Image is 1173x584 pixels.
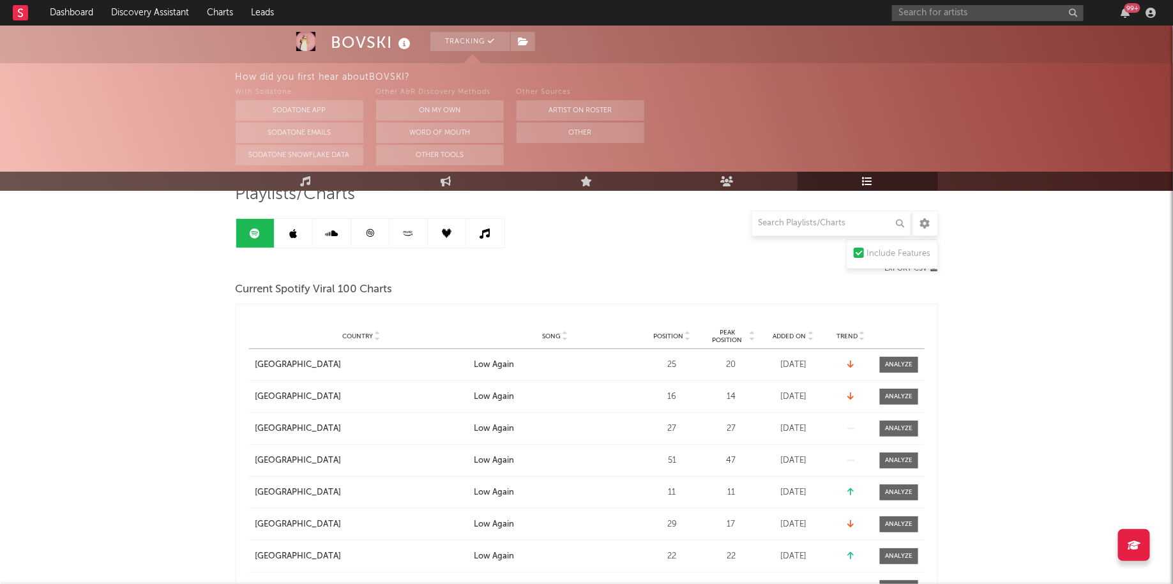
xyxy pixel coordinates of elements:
[892,5,1084,21] input: Search for artists
[644,550,701,563] div: 22
[708,454,755,467] div: 47
[708,423,755,435] div: 27
[236,187,356,202] span: Playlists/Charts
[474,391,514,403] div: Low Again
[255,518,342,531] div: [GEOGRAPHIC_DATA]
[474,359,514,371] div: Low Again
[1121,8,1130,18] button: 99+
[708,359,755,371] div: 20
[474,423,637,435] a: Low Again
[430,32,510,51] button: Tracking
[474,486,637,499] a: Low Again
[474,518,637,531] a: Low Again
[708,518,755,531] div: 17
[342,333,373,340] span: Country
[644,454,701,467] div: 51
[376,85,504,100] div: Other A&R Discovery Methods
[376,123,504,143] button: Word Of Mouth
[236,85,363,100] div: With Sodatone
[517,100,644,121] button: Artist on Roster
[255,486,467,499] a: [GEOGRAPHIC_DATA]
[653,333,683,340] span: Position
[762,423,826,435] div: [DATE]
[1124,3,1140,13] div: 99 +
[474,423,514,435] div: Low Again
[542,333,561,340] span: Song
[255,391,467,403] a: [GEOGRAPHIC_DATA]
[708,550,755,563] div: 22
[255,359,342,371] div: [GEOGRAPHIC_DATA]
[644,359,701,371] div: 25
[773,333,806,340] span: Added On
[255,359,467,371] a: [GEOGRAPHIC_DATA]
[255,423,467,435] a: [GEOGRAPHIC_DATA]
[517,123,644,143] button: Other
[474,486,514,499] div: Low Again
[255,454,467,467] a: [GEOGRAPHIC_DATA]
[474,550,514,563] div: Low Again
[474,518,514,531] div: Low Again
[255,454,342,467] div: [GEOGRAPHIC_DATA]
[762,359,826,371] div: [DATE]
[708,329,748,344] span: Peak Position
[236,282,393,297] span: Current Spotify Viral 100 Charts
[474,454,514,467] div: Low Again
[644,486,701,499] div: 11
[236,100,363,121] button: Sodatone App
[474,454,637,467] a: Low Again
[474,550,637,563] a: Low Again
[762,486,826,499] div: [DATE]
[644,518,701,531] div: 29
[762,391,826,403] div: [DATE]
[644,423,701,435] div: 27
[236,123,363,143] button: Sodatone Emails
[255,550,342,563] div: [GEOGRAPHIC_DATA]
[836,333,858,340] span: Trend
[255,486,342,499] div: [GEOGRAPHIC_DATA]
[762,454,826,467] div: [DATE]
[331,32,414,53] div: BOVSKI
[376,100,504,121] button: On My Own
[474,391,637,403] a: Low Again
[255,391,342,403] div: [GEOGRAPHIC_DATA]
[708,391,755,403] div: 14
[255,550,467,563] a: [GEOGRAPHIC_DATA]
[255,423,342,435] div: [GEOGRAPHIC_DATA]
[236,145,363,165] button: Sodatone Snowflake Data
[752,211,911,236] input: Search Playlists/Charts
[376,145,504,165] button: Other Tools
[762,518,826,531] div: [DATE]
[255,518,467,531] a: [GEOGRAPHIC_DATA]
[517,85,644,100] div: Other Sources
[867,246,931,262] div: Include Features
[474,359,637,371] a: Low Again
[708,486,755,499] div: 11
[644,391,701,403] div: 16
[762,550,826,563] div: [DATE]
